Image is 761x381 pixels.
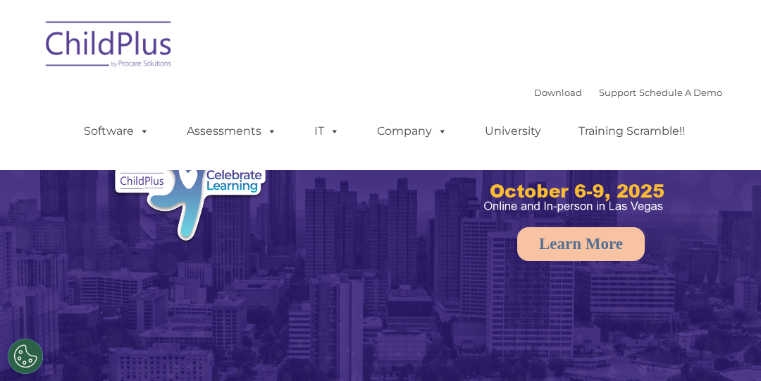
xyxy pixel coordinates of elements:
[8,339,43,374] button: Cookies Settings
[363,117,462,145] a: Company
[517,227,645,261] a: Learn More
[70,117,163,145] a: Software
[471,117,555,145] a: University
[639,87,722,98] a: Schedule A Demo
[534,87,722,98] font: |
[39,11,180,82] img: ChildPlus by Procare Solutions
[534,87,582,98] a: Download
[599,87,636,98] a: Support
[564,117,699,145] a: Training Scramble!!
[300,117,354,145] a: IT
[173,117,291,145] a: Assessments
